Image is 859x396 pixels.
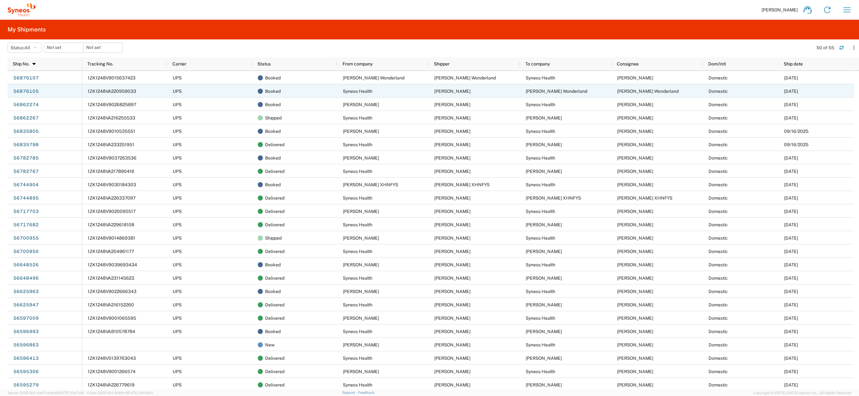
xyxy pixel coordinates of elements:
[88,356,136,361] span: 1ZK1248V0139763043
[784,129,809,134] span: 09/16/2025
[88,262,137,267] span: 1ZK1248V9039693434
[13,61,30,66] span: Ship No.
[784,302,798,307] span: 08/27/2025
[13,273,39,283] a: 56648496
[13,86,39,97] a: 56876105
[784,222,798,227] span: 09/04/2025
[617,155,653,160] span: JuanCarlos Gonzalez
[88,316,136,321] span: 1ZK1248V9001065595
[343,329,372,334] span: Syneos Health
[784,236,798,241] span: 09/03/2025
[526,169,562,174] span: Cassie Coombs
[526,182,555,187] span: Syneos Health
[173,316,182,321] span: UPS
[343,195,372,201] span: Syneos Health
[526,115,562,120] span: Dawn Horvath
[265,178,281,191] span: Booked
[13,260,39,270] a: 56648526
[526,289,555,294] span: Syneos Health
[617,369,653,374] span: Juan Gonzalez
[617,316,653,321] span: Juan Gonzalez
[784,89,798,94] span: 09/19/2025
[617,129,653,134] span: Juan Gonzalez
[343,75,404,80] span: Sarah Wonderland
[343,155,379,160] span: Cassie Coombs
[343,142,372,147] span: Syneos Health
[617,236,653,241] span: Juan Gonzalez
[88,182,136,187] span: 1ZK1248V9030184303
[526,222,562,227] span: Atreyee Sims
[526,342,555,347] span: Syneos Health
[343,276,372,281] span: Syneos Health
[709,369,728,374] span: Domestic
[88,329,135,334] span: 1ZK1248VA810578784
[8,26,46,33] h2: My Shipments
[343,342,379,347] span: Lauri Filar
[173,182,182,187] span: UPS
[526,155,555,160] span: Syneos Health
[526,382,562,387] span: Amanda Eiber
[709,222,728,227] span: Domestic
[13,340,39,350] a: 56596863
[434,61,449,66] span: Shipper
[13,367,39,377] a: 56595306
[343,302,372,307] span: Syneos Health
[173,369,182,374] span: UPS
[526,249,562,254] span: Aimee Nguyen
[265,151,281,165] span: Booked
[526,262,555,267] span: Syneos Health
[526,236,555,241] span: Syneos Health
[709,356,728,361] span: Domestic
[127,391,153,395] span: [DATE] 09:39:01
[709,209,728,214] span: Domestic
[526,209,555,214] span: Syneos Health
[617,249,653,254] span: Aimee Nguyen
[173,302,182,307] span: UPS
[784,142,809,147] span: 09/16/2025
[709,102,728,107] span: Domestic
[8,391,84,395] span: Server: 2025.19.0-d447cefac8f
[617,289,653,294] span: Juan Gonzalez
[434,342,470,347] span: Lauri Filar
[24,45,30,50] span: All
[784,195,798,201] span: 09/08/2025
[709,169,728,174] span: Domestic
[265,365,284,378] span: Delivered
[434,276,470,281] span: Juan Gonzalez
[434,209,470,214] span: Atreyee Sims
[709,142,728,147] span: Domestic
[617,209,653,214] span: Juan Gonzalez
[434,382,470,387] span: Juan Gonzalez
[173,75,182,80] span: UPS
[784,169,798,174] span: 09/10/2025
[173,249,182,254] span: UPS
[88,169,134,174] span: 1ZK1248VA217890416
[88,289,137,294] span: 1ZK1248V9022666343
[526,89,587,94] span: Sarah Wonderland
[173,89,182,94] span: UPS
[265,338,275,352] span: New
[784,75,798,80] span: 09/19/2025
[257,61,271,66] span: Status
[173,262,182,267] span: UPS
[173,382,182,387] span: UPS
[784,182,798,187] span: 09/08/2025
[434,249,470,254] span: Juan Gonzalez
[173,155,182,160] span: UPS
[343,61,373,66] span: From company
[434,89,470,94] span: Juan Gonzalez
[434,155,470,160] span: Cassie Coombs
[265,98,281,111] span: Booked
[434,195,470,201] span: Juan Gonzalez
[88,142,134,147] span: 1ZK1248VA233251951
[784,329,798,334] span: 08/25/2025
[88,369,136,374] span: 1ZK1248V9001266574
[526,102,555,107] span: Syneos Health
[87,391,153,395] span: Client: 2025.19.0-129fbcf
[617,262,653,267] span: Juan Gonzalez
[434,356,470,361] span: Juan Gonzalez
[617,75,653,80] span: Juan Gonzalez
[173,276,182,281] span: UPS
[709,289,728,294] span: Domestic
[617,302,653,307] span: Marilyn Roman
